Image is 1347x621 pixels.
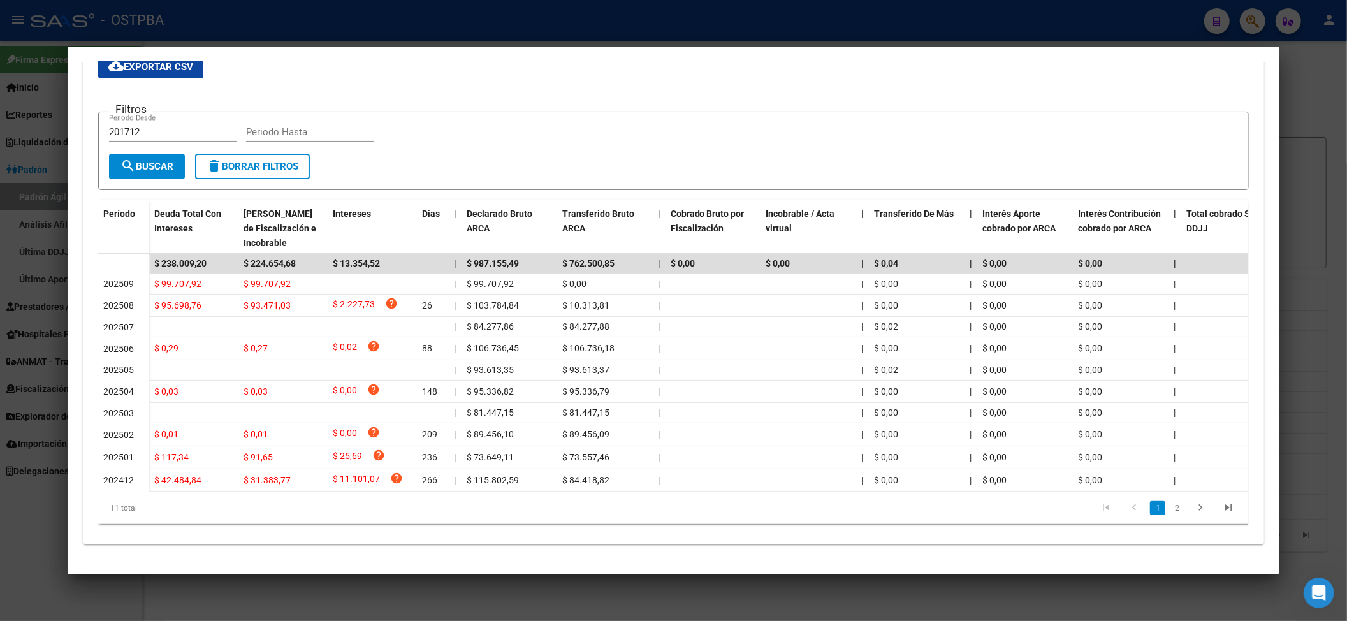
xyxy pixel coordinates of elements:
span: | [658,407,660,418]
span: $ 0,02 [333,340,357,357]
span: | [658,343,660,353]
span: | [1174,279,1176,289]
datatable-header-cell: Deuda Total Con Intereses [149,200,238,256]
span: | [1174,365,1176,375]
span: 236 [422,452,437,462]
span: | [658,258,660,268]
span: | [1174,429,1176,439]
div: Aportes y Contribuciones de la Empresa: 30708016493 [83,4,1265,544]
span: $ 0,29 [154,343,178,353]
span: | [658,321,660,332]
span: $ 987.155,49 [467,258,519,268]
span: $ 0,00 [983,300,1007,310]
datatable-header-cell: Cobrado Bruto por Fiscalización [666,200,761,256]
span: $ 73.557,46 [562,452,609,462]
span: Intereses [333,208,371,219]
span: Transferido Bruto ARCA [562,208,634,233]
datatable-header-cell: Transferido De Más [870,200,965,256]
span: | [862,407,864,418]
span: $ 0,00 [1079,386,1103,397]
span: $ 115.802,59 [467,475,519,485]
datatable-header-cell: Dias [417,200,449,256]
span: Interés Contribución cobrado por ARCA [1079,208,1161,233]
span: | [862,279,864,289]
mat-icon: cloud_download [108,59,124,74]
span: $ 238.009,20 [154,258,207,268]
span: $ 0,00 [983,279,1007,289]
datatable-header-cell: | [653,200,666,256]
span: 148 [422,386,437,397]
span: $ 93.613,35 [467,365,514,375]
i: help [367,383,380,396]
span: | [454,407,456,418]
span: $ 0,00 [875,475,899,485]
span: $ 117,34 [154,452,189,462]
datatable-header-cell: Incobrable / Acta virtual [761,200,857,256]
span: $ 0,01 [154,429,178,439]
span: | [970,475,972,485]
span: | [658,365,660,375]
span: | [970,429,972,439]
datatable-header-cell: Período [98,200,149,254]
span: 202502 [103,430,134,440]
span: | [1174,343,1176,353]
span: | [862,365,864,375]
span: | [1174,321,1176,332]
span: $ 95.336,82 [467,386,514,397]
i: help [367,340,380,353]
span: | [658,475,660,485]
span: | [454,258,456,268]
span: | [454,300,456,310]
span: | [862,475,864,485]
span: Buscar [120,161,173,172]
span: Cobrado Bruto por Fiscalización [671,208,745,233]
span: | [970,343,972,353]
span: | [454,475,456,485]
span: Declarado Bruto ARCA [467,208,532,233]
span: | [1174,452,1176,462]
span: 202509 [103,279,134,289]
span: | [970,407,972,418]
datatable-header-cell: | [449,200,462,256]
span: 266 [422,475,437,485]
span: $ 42.484,84 [154,475,201,485]
a: go to first page [1094,501,1118,515]
li: page 2 [1167,497,1186,519]
span: $ 0,02 [875,365,899,375]
li: page 1 [1148,497,1167,519]
span: | [1174,475,1176,485]
datatable-header-cell: | [1169,200,1182,256]
button: Buscar [109,154,185,179]
span: 202506 [103,344,134,354]
span: $ 0,00 [1079,279,1103,289]
span: | [658,429,660,439]
span: | [862,429,864,439]
span: $ 0,00 [1079,343,1103,353]
span: $ 81.447,15 [562,407,609,418]
span: $ 0,03 [154,386,178,397]
span: [PERSON_NAME] de Fiscalización e Incobrable [244,208,316,248]
span: $ 0,00 [1079,365,1103,375]
span: $ 89.456,10 [467,429,514,439]
span: | [1174,208,1177,219]
span: $ 0,00 [766,258,790,268]
span: 202507 [103,322,134,332]
button: Borrar Filtros [195,154,310,179]
span: $ 0,02 [875,321,899,332]
span: 26 [422,300,432,310]
a: 1 [1150,501,1165,515]
span: $ 99.707,92 [467,279,514,289]
datatable-header-cell: | [965,200,978,256]
span: | [862,343,864,353]
span: Dias [422,208,440,219]
span: $ 0,00 [333,426,357,443]
span: | [1174,386,1176,397]
span: Total cobrado Sin DDJJ [1187,208,1258,233]
datatable-header-cell: Deuda Bruta Neto de Fiscalización e Incobrable [238,200,328,256]
span: | [658,300,660,310]
i: help [367,426,380,439]
span: $ 0,00 [671,258,695,268]
span: $ 95.698,76 [154,300,201,310]
span: | [862,208,864,219]
span: $ 84.277,86 [467,321,514,332]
